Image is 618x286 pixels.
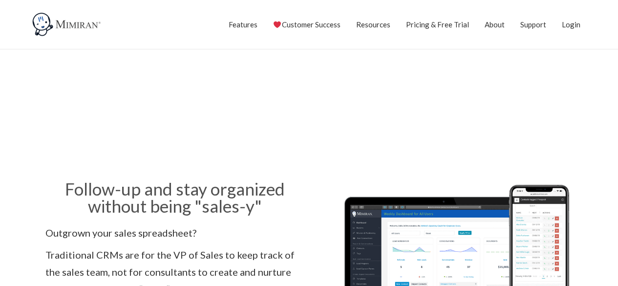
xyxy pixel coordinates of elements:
a: Resources [356,12,390,37]
a: About [485,12,505,37]
a: Support [520,12,546,37]
img: Mimiran CRM [31,12,104,37]
a: Pricing & Free Trial [406,12,469,37]
img: ❤️ [274,21,281,28]
a: Features [229,12,257,37]
a: Customer Success [273,12,340,37]
h2: Follow-up and stay organized without being "sales-y" [45,180,304,215]
p: Outgrown your sales spreadsheet? [45,224,304,242]
a: Login [562,12,580,37]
